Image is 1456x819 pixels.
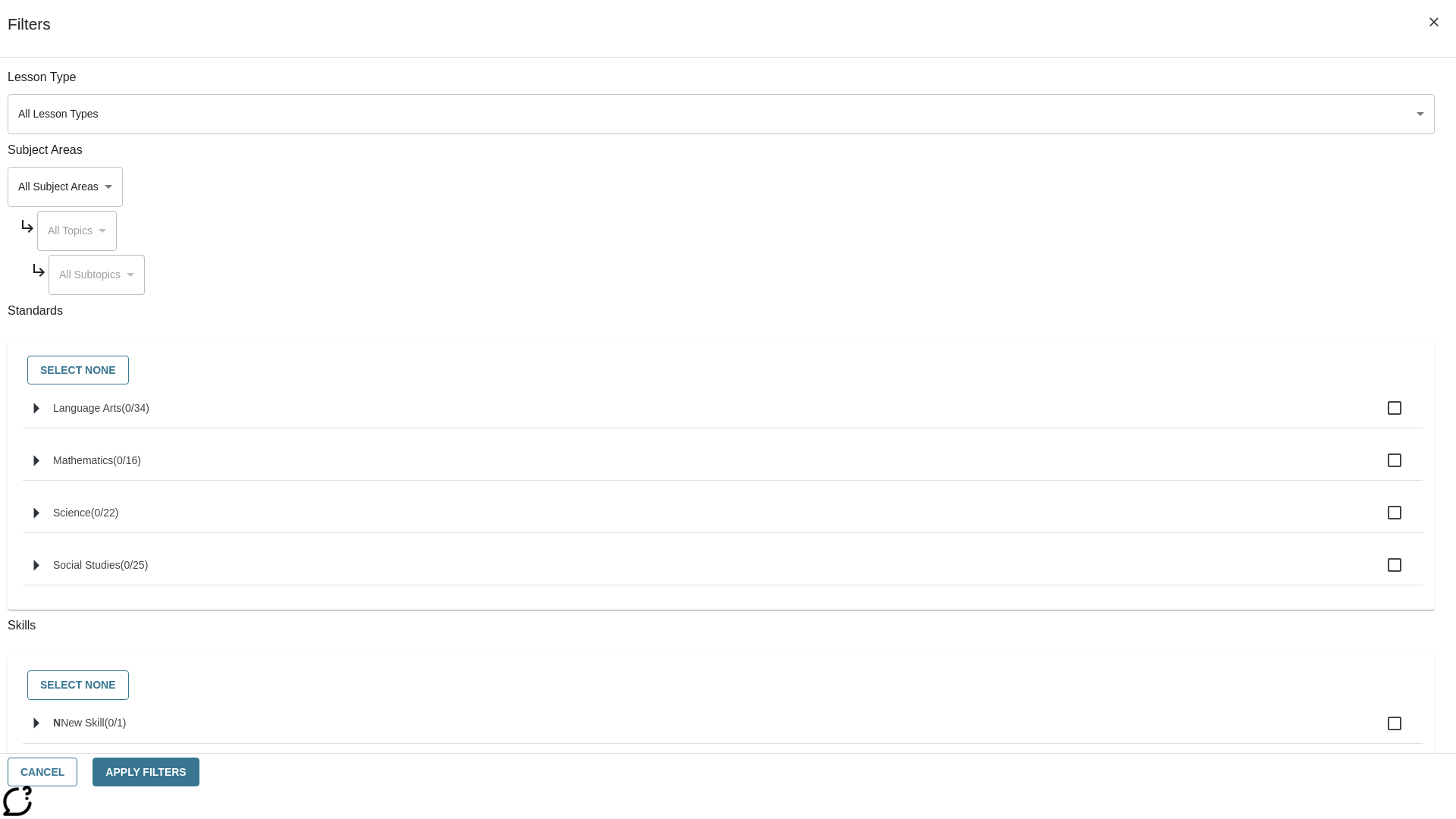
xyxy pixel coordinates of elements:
[91,507,119,519] span: 0 standards selected/22 standards in group
[27,670,129,700] button: Select None
[121,559,149,571] span: 0 standards selected/25 standards in group
[8,758,77,787] button: Cancel
[49,255,145,295] div: Select a Subject Area
[37,211,117,251] div: Select a Subject Area
[61,717,105,729] span: New Skill
[23,388,1423,598] ul: Select standards
[53,507,91,519] span: Science
[53,402,121,414] span: Language Arts
[121,402,149,414] span: 0 standards selected/34 standards in group
[20,352,1423,389] div: Select standards
[1418,6,1450,38] button: Close Filters side menu
[8,94,1435,134] div: Select a lesson type
[20,667,1423,704] div: Select skills
[8,617,1435,635] p: Skills
[53,717,61,729] span: N
[93,758,199,787] button: Apply Filters
[8,142,1435,159] p: Subject Areas
[8,167,123,207] div: Select a Subject Area
[53,454,113,466] span: Mathematics
[8,303,1435,320] p: Standards
[113,454,141,466] span: 0 standards selected/16 standards in group
[8,69,1435,86] p: Lesson Type
[105,717,127,729] span: 0 skills selected/1 skills in group
[27,356,129,385] button: Select None
[8,15,51,57] h1: Filters
[53,559,121,571] span: Social Studies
